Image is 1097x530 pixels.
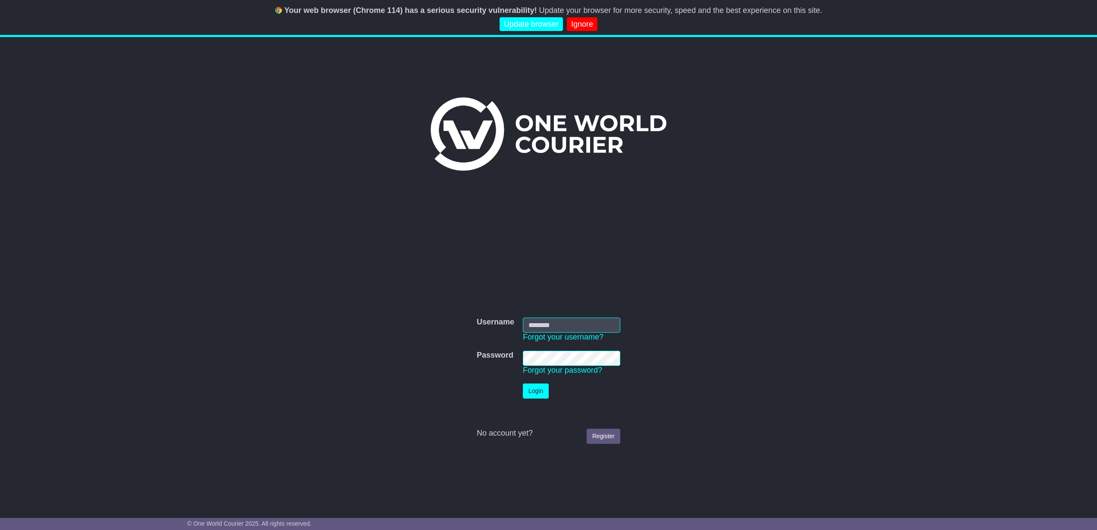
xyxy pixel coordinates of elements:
span: © One World Courier 2025. All rights reserved. [187,520,312,527]
label: Username [477,318,514,327]
label: Password [477,351,513,360]
div: No account yet? [477,429,620,438]
b: Your web browser (Chrome 114) has a serious security vulnerability! [284,6,537,15]
a: Ignore [567,17,597,31]
span: Update your browser for more security, speed and the best experience on this site. [539,6,822,15]
a: Forgot your password? [523,366,602,374]
a: Register [587,429,620,444]
a: Forgot your username? [523,333,603,341]
img: One World [431,97,666,171]
a: Update browser [500,17,563,31]
button: Login [523,383,549,399]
